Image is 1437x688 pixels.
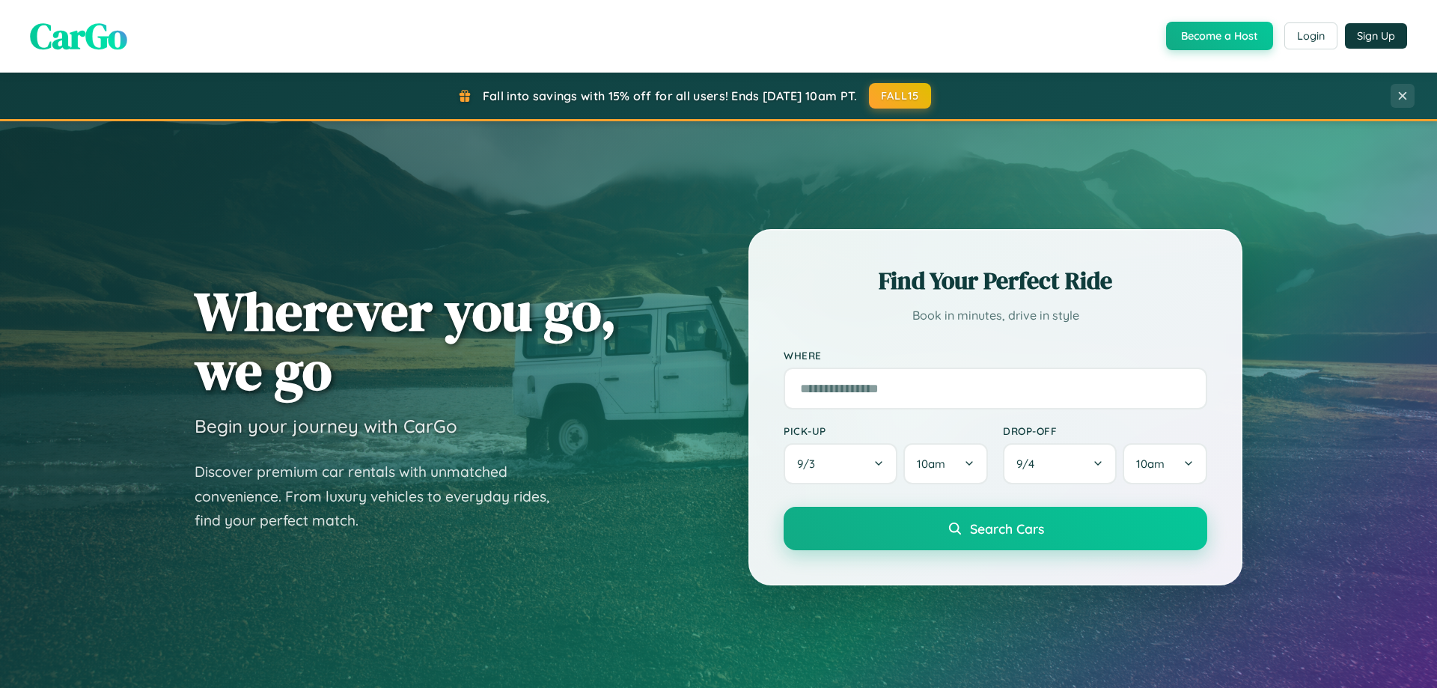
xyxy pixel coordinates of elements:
[1345,23,1407,49] button: Sign Up
[784,443,897,484] button: 9/3
[1123,443,1207,484] button: 10am
[1003,443,1117,484] button: 9/4
[1166,22,1273,50] button: Become a Host
[970,520,1044,537] span: Search Cars
[784,349,1207,362] label: Where
[797,457,823,471] span: 9 / 3
[784,507,1207,550] button: Search Cars
[917,457,945,471] span: 10am
[483,88,858,103] span: Fall into savings with 15% off for all users! Ends [DATE] 10am PT.
[1136,457,1165,471] span: 10am
[784,264,1207,297] h2: Find Your Perfect Ride
[195,281,617,400] h1: Wherever you go, we go
[30,11,127,61] span: CarGo
[195,460,569,533] p: Discover premium car rentals with unmatched convenience. From luxury vehicles to everyday rides, ...
[195,415,457,437] h3: Begin your journey with CarGo
[784,305,1207,326] p: Book in minutes, drive in style
[869,83,932,109] button: FALL15
[1284,22,1337,49] button: Login
[784,424,988,437] label: Pick-up
[903,443,988,484] button: 10am
[1016,457,1042,471] span: 9 / 4
[1003,424,1207,437] label: Drop-off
